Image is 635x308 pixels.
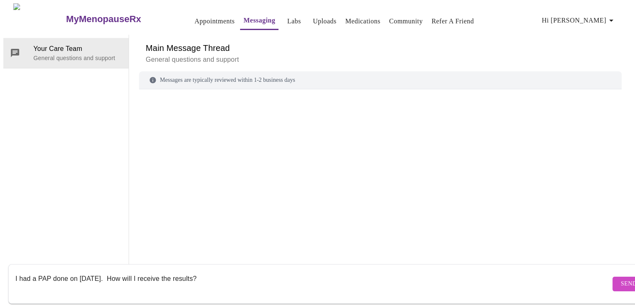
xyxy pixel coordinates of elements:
[146,41,615,55] h6: Main Message Thread
[313,15,336,27] a: Uploads
[386,13,426,30] button: Community
[13,3,65,35] img: MyMenopauseRx Logo
[243,15,275,26] a: Messaging
[33,54,122,62] p: General questions and support
[309,13,340,30] button: Uploads
[146,55,615,65] p: General questions and support
[542,15,616,26] span: Hi [PERSON_NAME]
[281,13,307,30] button: Labs
[66,14,141,25] h3: MyMenopauseRx
[65,5,175,34] a: MyMenopauseRx
[287,15,301,27] a: Labs
[195,15,235,27] a: Appointments
[342,13,384,30] button: Medications
[428,13,478,30] button: Refer a Friend
[240,12,278,30] button: Messaging
[389,15,423,27] a: Community
[345,15,380,27] a: Medications
[139,71,622,89] div: Messages are typically reviewed within 1-2 business days
[15,270,610,297] textarea: Send a message about your appointment
[191,13,238,30] button: Appointments
[33,44,122,54] span: Your Care Team
[539,12,620,29] button: Hi [PERSON_NAME]
[3,38,129,68] div: Your Care TeamGeneral questions and support
[432,15,474,27] a: Refer a Friend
